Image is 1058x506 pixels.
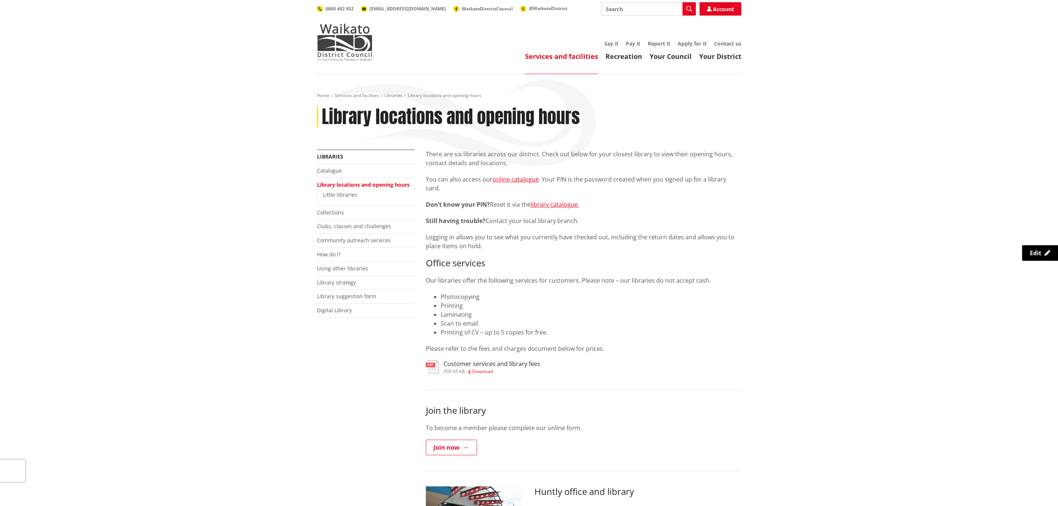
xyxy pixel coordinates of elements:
a: Library suggestion form [317,293,376,300]
li: Scan to email [441,319,741,328]
a: 0800 492 452 [317,6,354,12]
a: Edit [1022,245,1058,261]
li: Printing of CV – up to 5 copies for free. [441,328,741,337]
span: WaikatoDistrictCouncil [462,6,513,12]
span: pdf [444,368,452,374]
img: document-pdf.svg [426,360,438,373]
a: Libraries [317,153,343,160]
p: Please refer to the fees and charges document below for prices. [426,344,741,353]
a: Your Council [650,52,692,61]
a: [EMAIL_ADDRESS][DOMAIN_NAME] [361,6,446,12]
p: There are six libraries across our district. Check out below for your closest library to view the... [426,150,741,167]
p: You can also access our . Your PIN is the password created when you signed up for a library card. [426,175,741,193]
a: Catalogue [317,167,342,174]
a: Libraries [384,92,403,99]
a: WaikatoDistrictCouncil [453,6,513,12]
a: Contact us [714,40,741,47]
p: Contact your local library branch. [426,216,741,225]
span: 65 KB [453,368,465,374]
strong: Still having trouble? [426,217,485,225]
h3: Customer services and library fees [444,360,540,367]
a: Using other libraries [317,265,368,272]
a: Your District [699,52,741,61]
span: 0800 492 452 [326,6,354,12]
h1: Library locations and opening hours [322,106,580,128]
h3: Join the library [426,405,741,416]
li: Printing [441,301,741,310]
li: Laminating [441,310,741,319]
a: How do I? [317,251,341,258]
span: Edit [1030,249,1041,257]
li: Photocopying [441,292,741,301]
a: Collections [317,209,344,216]
a: Services and facilities [335,92,379,99]
a: Digital Library [317,307,352,314]
strong: Don’t know your PIN? [426,200,490,209]
a: online catalogue [493,175,539,183]
p: Reset it via the [426,200,741,209]
a: library catalogue. [531,200,579,209]
nav: breadcrumb [317,93,741,99]
p: Logging in allows you to see what you currently have checked out, including the return dates and ... [426,233,741,250]
a: Apply for it [678,40,707,47]
a: Account [700,2,741,16]
a: Little libraries [323,191,357,198]
a: Home [317,92,330,99]
h3: Office services [426,258,741,269]
input: Search input [601,2,696,16]
p: Our libraries offer the following services for customers. Please note – our libraries do not acce... [426,276,741,285]
span: Download [472,368,493,374]
a: Say it [604,40,618,47]
a: Clubs, classes and challenges [317,223,391,230]
p: To become a member please complete our online form. [426,423,741,432]
a: @WaikatoDistrict [520,5,567,11]
a: Library strategy [317,279,356,286]
a: Recreation [605,52,642,61]
a: Customer services and library fees pdf,65 KB Download [426,360,540,374]
div: , [444,369,540,374]
span: [EMAIL_ADDRESS][DOMAIN_NAME] [370,6,446,12]
h3: Huntly office and library [534,486,741,497]
a: Report it [648,40,670,47]
a: Pay it [626,40,640,47]
span: @WaikatoDistrict [529,5,567,11]
a: Join now [426,440,477,455]
span: Library locations and opening hours [408,92,481,99]
a: Library locations and opening hours [317,181,410,188]
a: Community outreach services [317,237,391,244]
a: Services and facilities [525,52,598,61]
img: Waikato District Council - Te Kaunihera aa Takiwaa o Waikato [317,24,373,61]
